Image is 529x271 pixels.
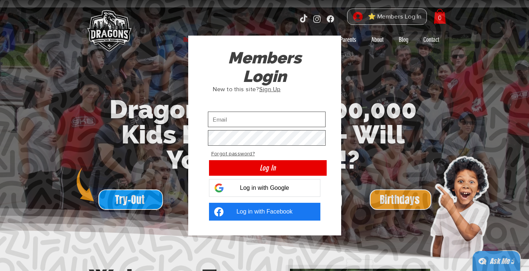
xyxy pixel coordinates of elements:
button: Log in with Google [209,179,320,197]
span: Log In [259,162,276,173]
span: Log in with Google [240,185,289,191]
span: Forgot password? [211,151,255,156]
span: Sign Up [259,86,280,92]
input: Email [208,112,326,127]
span: New to this site? [213,86,281,92]
div: Back to site [424,23,437,36]
span: Log in with Facebook [236,208,293,215]
button: Log In [209,160,327,176]
button: Log in with Facebook [209,203,320,221]
span: Members Login [228,49,301,86]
